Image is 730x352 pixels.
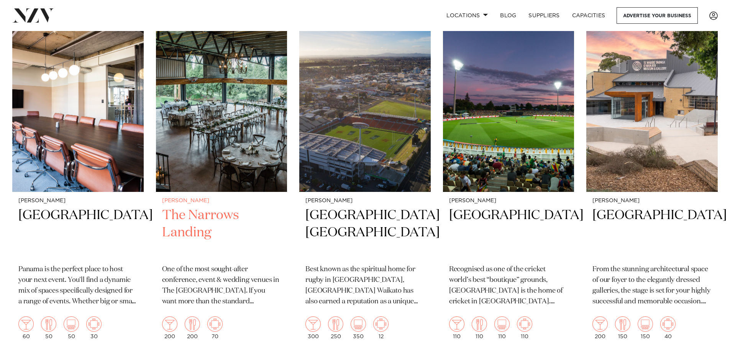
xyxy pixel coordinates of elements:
small: [PERSON_NAME] [592,198,712,204]
img: theatre.png [494,316,510,332]
h2: [GEOGRAPHIC_DATA] [449,207,568,259]
div: 60 [18,316,34,339]
div: 50 [64,316,79,339]
small: [PERSON_NAME] [162,198,281,204]
p: One of the most sought-after conference, event & wedding venues in The [GEOGRAPHIC_DATA]. If you ... [162,264,281,307]
div: 350 [351,316,366,339]
h2: [GEOGRAPHIC_DATA] [592,207,712,259]
img: meeting.png [373,316,389,332]
div: 110 [517,316,532,339]
h2: The Narrows Landing [162,207,281,259]
div: 300 [305,316,321,339]
div: 110 [494,316,510,339]
img: meeting.png [207,316,223,332]
a: [PERSON_NAME] [GEOGRAPHIC_DATA] [GEOGRAPHIC_DATA] Best known as the spiritual home for rugby in [... [299,16,431,345]
p: Recognised as one of the cricket world’s best “boutique” grounds, [GEOGRAPHIC_DATA] is the home o... [449,264,568,307]
h2: [GEOGRAPHIC_DATA] [18,207,138,259]
div: 40 [660,316,676,339]
div: 70 [207,316,223,339]
a: Capacities [566,7,612,24]
a: [PERSON_NAME] [GEOGRAPHIC_DATA] Recognised as one of the cricket world’s best “boutique” grounds,... [443,16,574,345]
img: meeting.png [517,316,532,332]
img: dining.png [185,316,200,332]
h2: [GEOGRAPHIC_DATA] [GEOGRAPHIC_DATA] [305,207,425,259]
img: cocktail.png [162,316,177,332]
img: theatre.png [64,316,79,332]
div: 110 [449,316,464,339]
a: Advertise your business [617,7,698,24]
div: 110 [472,316,487,339]
small: [PERSON_NAME] [449,198,568,204]
a: [PERSON_NAME] The Narrows Landing One of the most sought-after conference, event & wedding venues... [156,16,287,345]
a: BLOG [494,7,522,24]
img: dining.png [615,316,630,332]
a: Locations [440,7,494,24]
small: [PERSON_NAME] [18,198,138,204]
img: meeting.png [660,316,676,332]
a: [PERSON_NAME] [GEOGRAPHIC_DATA] Panama is the perfect place to host your next event. You'll find ... [12,16,144,345]
div: 200 [185,316,200,339]
img: dining.png [328,316,343,332]
p: From the stunning architectural space of our foyer to the elegantly dressed galleries, the stage ... [592,264,712,307]
img: theatre.png [351,316,366,332]
img: cocktail.png [592,316,608,332]
img: meeting.png [86,316,102,332]
a: SUPPLIERS [522,7,566,24]
img: dining.png [472,316,487,332]
img: cocktail.png [18,316,34,332]
div: 30 [86,316,102,339]
small: [PERSON_NAME] [305,198,425,204]
div: 150 [615,316,630,339]
p: Panama is the perfect place to host your next event. You'll find a dynamic mix of spaces specific... [18,264,138,307]
div: 50 [41,316,56,339]
a: [PERSON_NAME] [GEOGRAPHIC_DATA] From the stunning architectural space of our foyer to the elegant... [586,16,718,345]
img: theatre.png [638,316,653,332]
img: cocktail.png [305,316,321,332]
img: cocktail.png [449,316,464,332]
div: 150 [638,316,653,339]
p: Best known as the spiritual home for rugby in [GEOGRAPHIC_DATA], [GEOGRAPHIC_DATA] Waikato has al... [305,264,425,307]
div: 12 [373,316,389,339]
div: 250 [328,316,343,339]
img: nzv-logo.png [12,8,54,22]
img: dining.png [41,316,56,332]
div: 200 [592,316,608,339]
div: 200 [162,316,177,339]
